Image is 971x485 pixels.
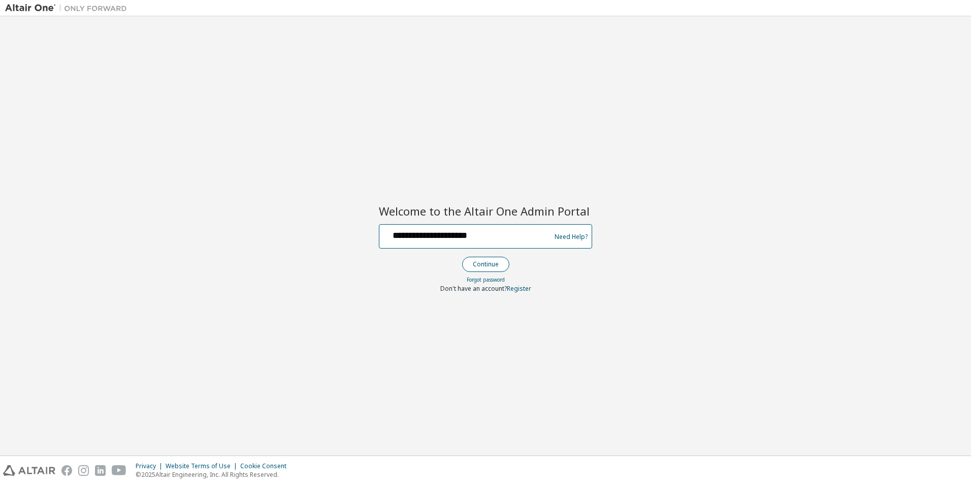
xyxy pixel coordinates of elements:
p: © 2025 Altair Engineering, Inc. All Rights Reserved. [136,470,293,479]
img: instagram.svg [78,465,89,476]
div: Privacy [136,462,166,470]
div: Website Terms of Use [166,462,240,470]
img: linkedin.svg [95,465,106,476]
img: facebook.svg [61,465,72,476]
div: Cookie Consent [240,462,293,470]
a: Need Help? [555,236,588,237]
img: youtube.svg [112,465,126,476]
a: Register [507,284,531,293]
button: Continue [462,257,509,272]
h2: Welcome to the Altair One Admin Portal [379,204,592,218]
a: Forgot password [467,276,505,283]
img: altair_logo.svg [3,465,55,476]
span: Don't have an account? [440,284,507,293]
img: Altair One [5,3,132,13]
